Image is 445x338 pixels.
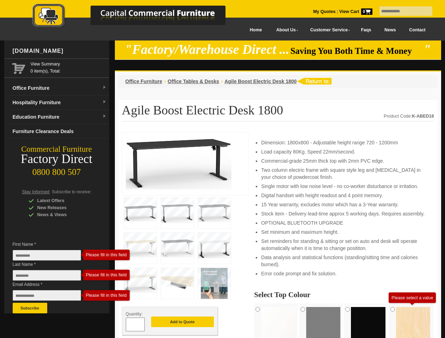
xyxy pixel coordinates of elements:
[86,273,127,277] div: Please fill in this field
[126,136,231,189] img: Agile Boost Electric Desk 1800
[13,261,92,268] span: Last Name *
[122,104,434,121] h1: Agile Boost Electric Desk 1800
[261,220,343,226] span: OPTIONAL BLUETOOTH UPGRADE
[52,189,91,194] span: Subscribe to receive:
[268,22,302,38] a: About Us
[4,144,109,154] div: Commercial Furniture
[13,270,81,281] input: Last Name *
[31,61,106,68] a: View Summary
[391,298,433,303] div: Please select a value
[354,22,378,38] a: Faqs
[13,303,47,313] button: Subscribe
[13,281,92,288] span: Email Address *
[13,290,81,301] input: Email Address *
[261,183,427,190] li: Single motor with low noise level - no co-worker disturbance or irritation.
[31,61,106,74] span: 0 item(s), Total:
[13,4,260,29] img: Capital Commercial Furniture Logo
[125,42,289,57] em: "Factory/Warehouse Direct ...
[290,46,422,56] span: Saving You Both Time & Money
[339,9,372,14] strong: View Cart
[412,114,434,119] strong: K-ABED18
[86,293,127,298] div: Please fill in this field
[4,164,109,177] div: 0800 800 507
[4,154,109,164] div: Factory Direct
[261,238,417,251] span: Set reminders for standing & sitting or set on auto and desk will operate automatically when it i...
[22,189,50,194] span: Stay Informed
[338,9,372,14] a: View Cart0
[86,252,127,257] div: Please fill in this field
[378,22,402,38] a: News
[13,4,260,31] a: Capital Commercial Furniture Logo
[261,148,427,155] li: Load capacity 80Kg. Speed 22mm/second.
[10,110,109,124] a: Education Furnituredropdown
[13,250,81,261] input: First Name *
[297,78,332,84] img: return to
[302,22,354,38] a: Customer Service
[10,81,109,95] a: Office Furnituredropdown
[102,114,106,119] img: dropdown
[168,79,219,84] a: Office Tables & Desks
[10,124,109,139] a: Furniture Clearance Deals
[261,255,418,267] span: Data analysis and statistical functions (standing/sitting time and calories burned).
[164,78,166,85] li: ›
[261,192,427,199] li: Digital handset with height readout and 4 point memory.
[102,86,106,90] img: dropdown
[13,241,92,248] span: First Name *
[261,211,424,217] span: Stock item - Delivery lead-time approx 5 working days. Requires assembly.
[424,42,431,57] em: "
[224,79,297,84] a: Agile Boost Electric Desk 1800
[29,211,95,218] div: News & Views
[126,312,143,317] span: Quantity:
[361,8,372,15] span: 0
[221,78,223,85] li: ›
[10,95,109,110] a: Hospitality Furnituredropdown
[261,229,338,235] span: Set minimum and maximum height.
[261,201,427,208] li: 15 Year warranty, excludes motor which has a 3-Year warranty.
[125,79,162,84] a: Office Furniture
[384,113,434,120] div: Product Code:
[29,204,95,211] div: New Releases
[29,197,95,204] div: Latest Offers
[102,100,106,104] img: dropdown
[151,317,214,327] button: Add to Quote
[261,139,427,146] li: Dimension: 1800x800 - Adjustable height range 720 - 1200mm
[261,271,336,276] span: Error code prompt and fix solution.
[313,9,336,14] a: My Quotes
[10,40,109,62] div: [DOMAIN_NAME]
[402,22,432,38] a: Contact
[254,291,434,298] h2: Select Top Colour
[261,157,427,164] li: Commercial-grade 25mm thick top with 2mm PVC edge.
[261,167,427,181] li: Two column electric frame with square style leg and [MEDICAL_DATA] in your choice of powdercoat f...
